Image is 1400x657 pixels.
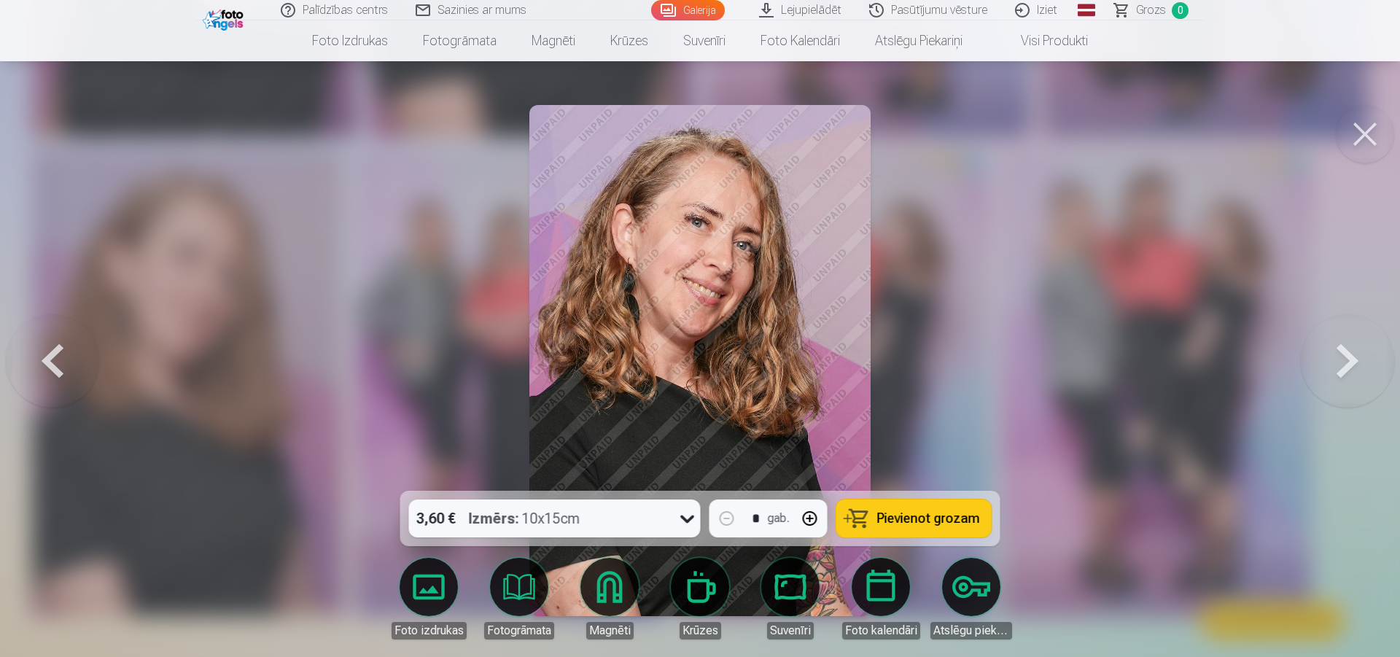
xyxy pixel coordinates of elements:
[840,558,922,639] a: Foto kalendāri
[392,622,467,639] div: Foto izdrukas
[980,20,1105,61] a: Visi produkti
[930,622,1012,639] div: Atslēgu piekariņi
[586,622,634,639] div: Magnēti
[680,622,721,639] div: Krūzes
[1136,1,1166,19] span: Grozs
[1172,2,1189,19] span: 0
[767,622,814,639] div: Suvenīri
[750,558,831,639] a: Suvenīri
[930,558,1012,639] a: Atslēgu piekariņi
[666,20,743,61] a: Suvenīri
[569,558,650,639] a: Magnēti
[743,20,857,61] a: Foto kalendāri
[469,499,580,537] div: 10x15cm
[484,622,554,639] div: Fotogrāmata
[388,558,470,639] a: Foto izdrukas
[514,20,593,61] a: Magnēti
[768,510,790,527] div: gab.
[469,508,519,529] strong: Izmērs :
[593,20,666,61] a: Krūzes
[405,20,514,61] a: Fotogrāmata
[857,20,980,61] a: Atslēgu piekariņi
[836,499,992,537] button: Pievienot grozam
[295,20,405,61] a: Foto izdrukas
[659,558,741,639] a: Krūzes
[478,558,560,639] a: Fotogrāmata
[842,622,920,639] div: Foto kalendāri
[877,512,980,525] span: Pievienot grozam
[409,499,463,537] div: 3,60 €
[203,6,247,31] img: /fa1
